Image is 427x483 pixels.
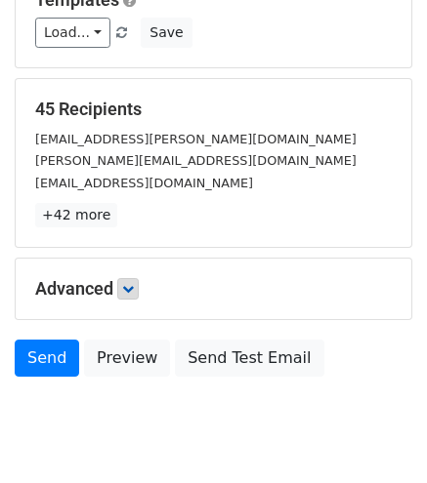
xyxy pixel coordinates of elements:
h5: Advanced [35,278,392,300]
a: Send Test Email [175,340,323,377]
iframe: Chat Widget [329,389,427,483]
h5: 45 Recipients [35,99,392,120]
small: [PERSON_NAME][EMAIL_ADDRESS][DOMAIN_NAME] [35,153,357,168]
small: [EMAIL_ADDRESS][DOMAIN_NAME] [35,176,253,190]
small: [EMAIL_ADDRESS][PERSON_NAME][DOMAIN_NAME] [35,132,357,146]
a: Load... [35,18,110,48]
a: Send [15,340,79,377]
a: +42 more [35,203,117,227]
a: Preview [84,340,170,377]
button: Save [141,18,192,48]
